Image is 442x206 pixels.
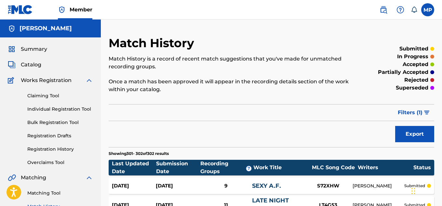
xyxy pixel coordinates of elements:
p: partially accepted [378,68,428,76]
img: help [396,6,404,14]
div: [DATE] [112,182,156,190]
img: Works Registration [8,76,16,84]
div: Help [394,3,407,16]
img: Top Rightsholder [58,6,66,14]
div: Writers [358,164,413,172]
div: S72XHW [304,182,353,190]
img: Summary [8,45,16,53]
div: Last Updated Date [112,160,156,175]
a: Matching Tool [27,190,93,197]
img: Catalog [8,61,16,69]
p: superseded [396,84,428,92]
span: Member [70,6,92,13]
img: MLC Logo [8,5,33,14]
img: Accounts [8,25,16,33]
img: search [380,6,387,14]
div: Notifications [411,7,417,13]
div: MLC Song Code [309,164,358,172]
div: 9 [200,182,252,190]
a: Individual Registration Tool [27,106,93,113]
a: CatalogCatalog [8,61,41,69]
div: Recording Groups [200,160,253,175]
button: Filters (1) [394,104,434,121]
p: Showing 301 - 302 of 302 results [109,151,169,157]
p: Match History is a record of recent match suggestions that you've made for unmatched recording gr... [109,55,359,71]
span: Summary [21,45,47,53]
div: Drag [411,181,415,201]
iframe: Chat Widget [409,175,442,206]
div: Status [413,164,431,172]
button: Export [395,126,434,142]
div: [PERSON_NAME] [353,183,404,189]
div: [DATE] [156,182,200,190]
img: Matching [8,174,16,182]
p: submitted [404,183,425,189]
img: filter [424,111,430,115]
p: submitted [399,45,428,53]
div: Work Title [253,164,309,172]
p: rejected [404,76,428,84]
p: Once a match has been approved it will appear in the recording details section of the work within... [109,78,359,93]
span: ? [246,166,251,171]
div: User Menu [421,3,434,16]
span: Works Registration [21,76,72,84]
a: Claiming Tool [27,92,93,99]
p: in progress [397,53,428,61]
span: Catalog [21,61,41,69]
div: Submission Date [156,160,200,175]
a: SEXY A.F. [252,182,281,189]
a: Registration Drafts [27,132,93,139]
img: expand [85,76,93,84]
h2: Match History [109,36,197,50]
p: accepted [403,61,428,68]
span: Matching [21,174,46,182]
a: Registration History [27,146,93,153]
a: Public Search [377,3,390,16]
span: Filters ( 1 ) [398,109,422,117]
iframe: Resource Center [424,123,442,175]
a: SummarySummary [8,45,47,53]
h5: Micah Penny [20,25,72,32]
a: Bulk Registration Tool [27,119,93,126]
img: expand [85,174,93,182]
a: Overclaims Tool [27,159,93,166]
